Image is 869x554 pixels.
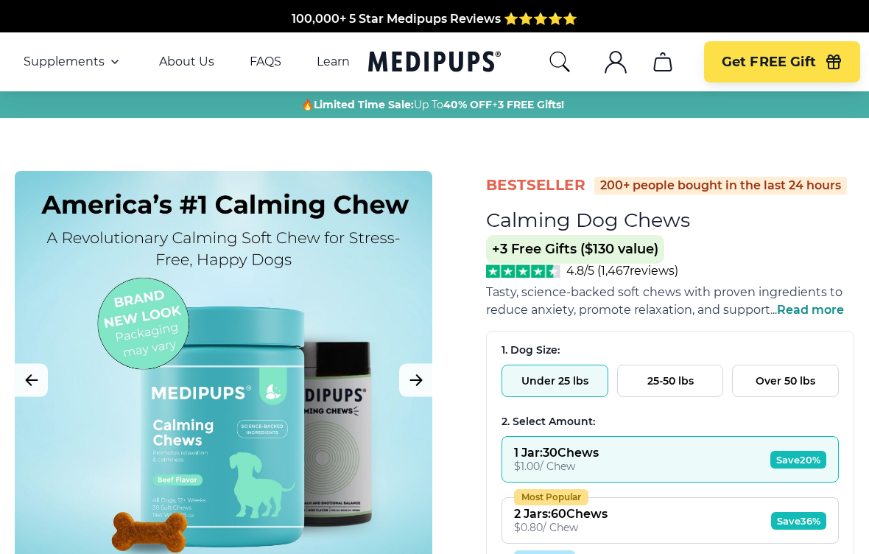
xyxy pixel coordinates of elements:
a: Learn [317,55,350,69]
button: 25-50 lbs [617,365,724,397]
div: 1. Dog Size: [502,343,839,357]
button: 1 Jar:30Chews$1.00/ ChewSave20% [502,436,839,483]
div: 2 Jars : 60 Chews [514,507,608,521]
button: Previous Image [15,363,48,396]
a: About Us [159,55,214,69]
span: Save 20% [770,451,826,469]
button: cart [645,44,680,80]
button: Most Popular2 Jars:60Chews$0.80/ ChewSave36% [502,497,839,544]
button: Supplements [24,53,124,71]
span: Made In The [GEOGRAPHIC_DATA] from domestic & globally sourced ingredients [190,29,680,43]
button: Under 25 lbs [502,365,608,397]
span: Tasty, science-backed soft chews with proven ingredients to [486,285,842,299]
button: account [598,44,633,80]
div: $ 1.00 / Chew [514,460,599,473]
button: Next Image [399,363,432,396]
button: Over 50 lbs [732,365,839,397]
img: Stars - 4.8 [486,264,560,278]
h1: Calming Dog Chews [486,208,690,232]
a: Medipups [368,48,501,78]
span: Read more [777,303,844,317]
a: FAQS [250,55,281,69]
span: +3 Free Gifts ($130 value) [486,235,664,264]
div: 1 Jar : 30 Chews [514,446,599,460]
button: search [548,50,571,74]
button: Get FREE Gift [704,41,860,83]
div: 2. Select Amount: [502,415,839,429]
span: ... [770,303,844,317]
div: $ 0.80 / Chew [514,521,608,534]
span: Save 36% [771,512,826,530]
span: 4.8/5 ( 1,467 reviews) [566,264,678,278]
span: Get FREE Gift [722,54,816,71]
span: Supplements [24,55,105,69]
span: 🔥 Up To + [301,97,564,112]
span: 100,000+ 5 Star Medipups Reviews ⭐️⭐️⭐️⭐️⭐️ [292,12,577,26]
div: 200+ people bought in the last 24 hours [594,177,847,194]
span: BestSeller [486,175,585,195]
div: Most Popular [514,489,588,505]
span: reduce anxiety, promote relaxation, and support [486,303,770,317]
